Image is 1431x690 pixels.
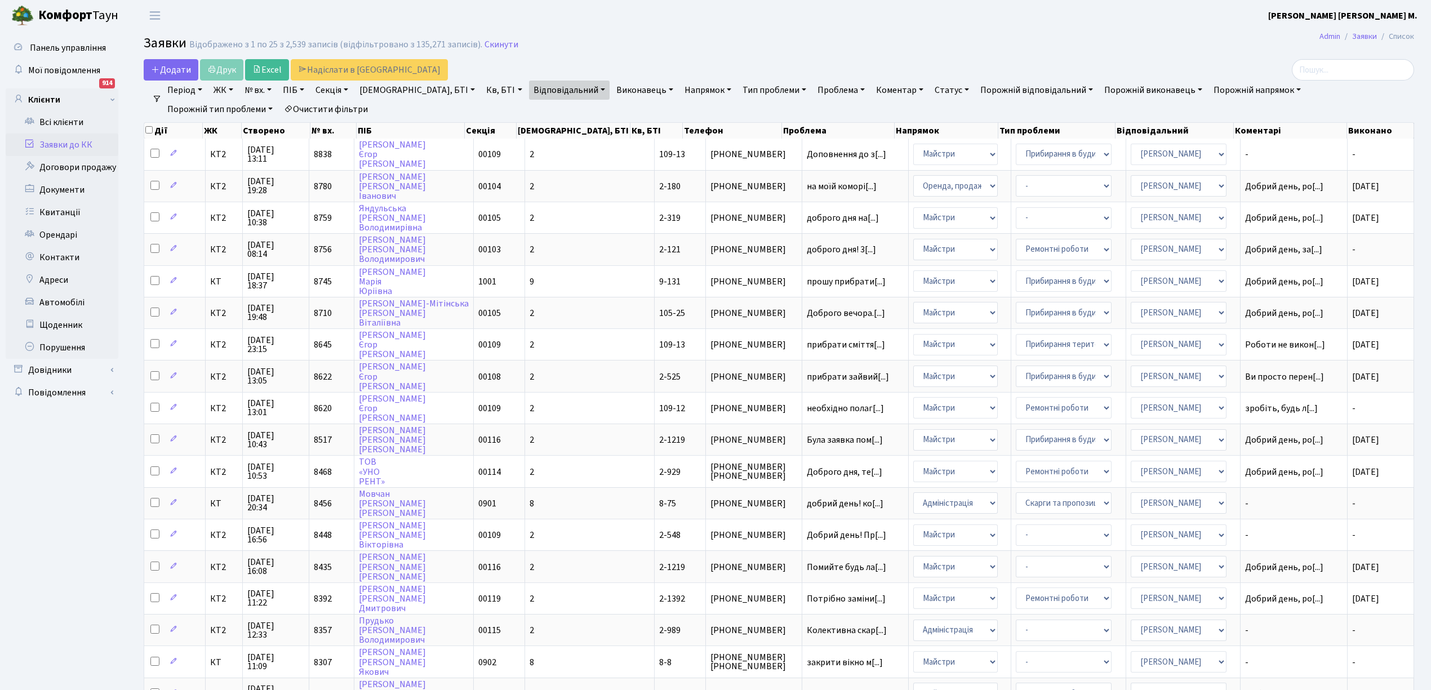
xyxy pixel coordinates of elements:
[1352,624,1356,636] span: -
[807,529,886,541] span: Добрий день! Пр[...]
[1352,593,1379,605] span: [DATE]
[659,243,681,256] span: 2-121
[355,81,479,100] a: [DEMOGRAPHIC_DATA], БТІ
[710,435,797,444] span: [PHONE_NUMBER]
[710,277,797,286] span: [PHONE_NUMBER]
[782,123,894,139] th: Проблема
[314,371,332,383] span: 8622
[478,307,501,319] span: 00105
[38,6,92,24] b: Комфорт
[247,653,304,671] span: [DATE] 11:09
[530,497,534,510] span: 8
[710,340,797,349] span: [PHONE_NUMBER]
[478,180,501,193] span: 00104
[530,148,534,161] span: 2
[6,133,118,156] a: Заявки до КК
[210,213,238,222] span: КТ2
[813,81,869,100] a: Проблема
[612,81,678,100] a: Виконавець
[247,494,304,512] span: [DATE] 20:34
[1292,59,1414,81] input: Пошук...
[314,148,332,161] span: 8838
[1352,656,1356,669] span: -
[210,372,238,381] span: КТ2
[6,381,118,404] a: Повідомлення
[210,404,238,413] span: КТ2
[659,561,685,573] span: 2-1219
[247,431,304,449] span: [DATE] 10:43
[1245,531,1343,540] span: -
[144,123,203,139] th: Дії
[163,81,207,100] a: Період
[247,304,304,322] span: [DATE] 19:48
[710,462,797,480] span: [PHONE_NUMBER] [PHONE_NUMBER]
[359,647,426,678] a: [PERSON_NAME][PERSON_NAME]Якович
[530,180,534,193] span: 2
[210,626,238,635] span: КТ2
[478,624,501,636] span: 00115
[529,81,610,100] a: Відповідальний
[314,529,332,541] span: 8448
[807,497,883,510] span: добрий день! ко[...]
[710,309,797,318] span: [PHONE_NUMBER]
[738,81,811,100] a: Тип проблеми
[247,209,304,227] span: [DATE] 10:38
[530,624,534,636] span: 2
[310,123,357,139] th: № вх.
[6,88,118,111] a: Клієнти
[6,201,118,224] a: Квитанції
[1245,658,1343,667] span: -
[210,309,238,318] span: КТ2
[1352,529,1356,541] span: -
[1319,30,1340,42] a: Admin
[314,339,332,351] span: 8645
[710,150,797,159] span: [PHONE_NUMBER]
[530,275,534,288] span: 9
[710,563,797,572] span: [PHONE_NUMBER]
[478,371,501,383] span: 00108
[1352,561,1379,573] span: [DATE]
[710,653,797,671] span: [PHONE_NUMBER] [PHONE_NUMBER]
[710,404,797,413] span: [PHONE_NUMBER]
[314,466,332,478] span: 8468
[359,424,426,456] a: [PERSON_NAME][PERSON_NAME][PERSON_NAME]
[1377,30,1414,43] li: Список
[210,150,238,159] span: КТ2
[807,148,886,161] span: Доповнення до з[...]
[210,182,238,191] span: КТ2
[710,531,797,540] span: [PHONE_NUMBER]
[1245,180,1323,193] span: Добрий день, ро[...]
[359,615,426,646] a: Прудько[PERSON_NAME]Володимирович
[1352,434,1379,446] span: [DATE]
[1352,30,1377,42] a: Заявки
[1245,150,1343,159] span: -
[314,402,332,415] span: 8620
[6,269,118,291] a: Адреси
[359,583,426,615] a: [PERSON_NAME][PERSON_NAME]Дмитрович
[1352,402,1356,415] span: -
[807,593,886,605] span: Потрібно заміни[...]
[807,402,884,415] span: необхідно полаг[...]
[1352,497,1356,510] span: -
[1268,9,1417,23] a: [PERSON_NAME] [PERSON_NAME] М.
[478,148,501,161] span: 00109
[659,402,685,415] span: 109-12
[530,339,534,351] span: 2
[1352,180,1379,193] span: [DATE]
[311,81,353,100] a: Секція
[240,81,276,100] a: № вх.
[209,81,238,100] a: ЖК
[189,39,482,50] div: Відображено з 1 по 25 з 2,539 записів (відфільтровано з 135,271 записів).
[278,81,309,100] a: ПІБ
[6,246,118,269] a: Контакти
[1100,81,1207,100] a: Порожній виконавець
[807,212,879,224] span: доброго дня на[...]
[1352,339,1379,351] span: [DATE]
[1245,212,1323,224] span: Добрий день, ро[...]
[630,123,683,139] th: Кв, БТІ
[465,123,517,139] th: Секція
[28,64,100,77] span: Мої повідомлення
[807,371,889,383] span: прибрати зайвий[...]
[485,39,518,50] a: Скинути
[1116,123,1234,139] th: Відповідальний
